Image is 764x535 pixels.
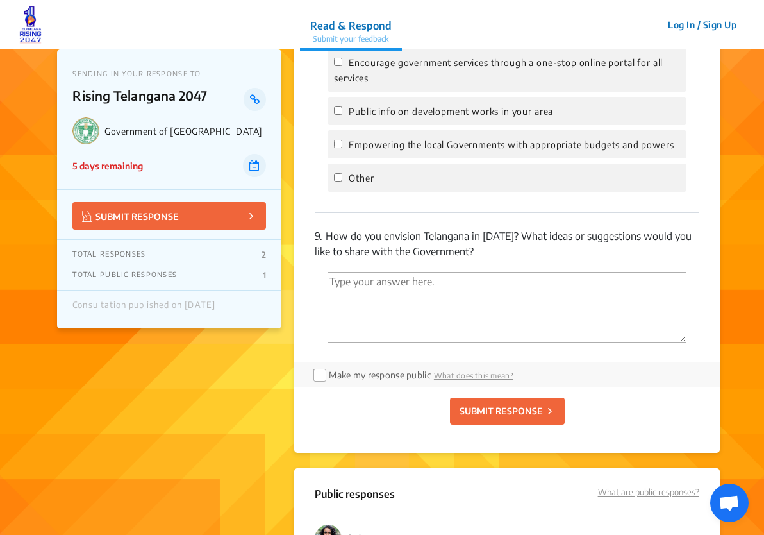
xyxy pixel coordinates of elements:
[310,33,392,45] p: Submit your feedback
[349,106,553,117] span: Public info on development works in your area
[598,486,699,499] p: What are public responses?
[329,369,430,380] label: Make my response public
[315,230,322,242] span: 9.
[72,88,244,111] p: Rising Telangana 2047
[349,139,674,150] span: Empowering the local Governments with appropriate budgets and powers
[315,486,395,509] p: Public responses
[82,208,179,223] p: SUBMIT RESPONSE
[104,126,266,137] p: Government of [GEOGRAPHIC_DATA]
[334,58,342,66] input: Encourage government services through a one-stop online portal for all services
[660,15,745,35] button: Log In / Sign Up
[262,250,266,260] p: 2
[334,57,663,83] span: Encourage government services through a one-stop online portal for all services
[72,250,145,260] p: TOTAL RESPONSES
[310,18,392,33] p: Read & Respond
[334,140,342,148] input: Empowering the local Governments with appropriate budgets and powers
[72,300,215,317] div: Consultation published on [DATE]
[72,270,177,280] p: TOTAL PUBLIC RESPONSES
[72,69,266,78] p: SENDING IN YOUR RESPONSE TO
[710,484,749,522] div: Open chat
[72,159,143,173] p: 5 days remaining
[334,106,342,115] input: Public info on development works in your area
[82,211,92,222] img: Vector.jpg
[434,371,513,380] span: What does this mean?
[315,228,699,259] p: How do you envision Telangana in [DATE]? What ideas or suggestions would you like to share with t...
[72,117,99,144] img: Government of Telangana logo
[328,272,686,343] textarea: 'Type your answer here.' | translate
[19,6,42,44] img: jwrukk9bl1z89niicpbx9z0dc3k6
[349,173,374,183] span: Other
[460,404,543,418] p: SUBMIT RESPONSE
[72,202,266,230] button: SUBMIT RESPONSE
[263,270,266,280] p: 1
[450,398,565,425] button: SUBMIT RESPONSE
[334,173,342,182] input: Other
